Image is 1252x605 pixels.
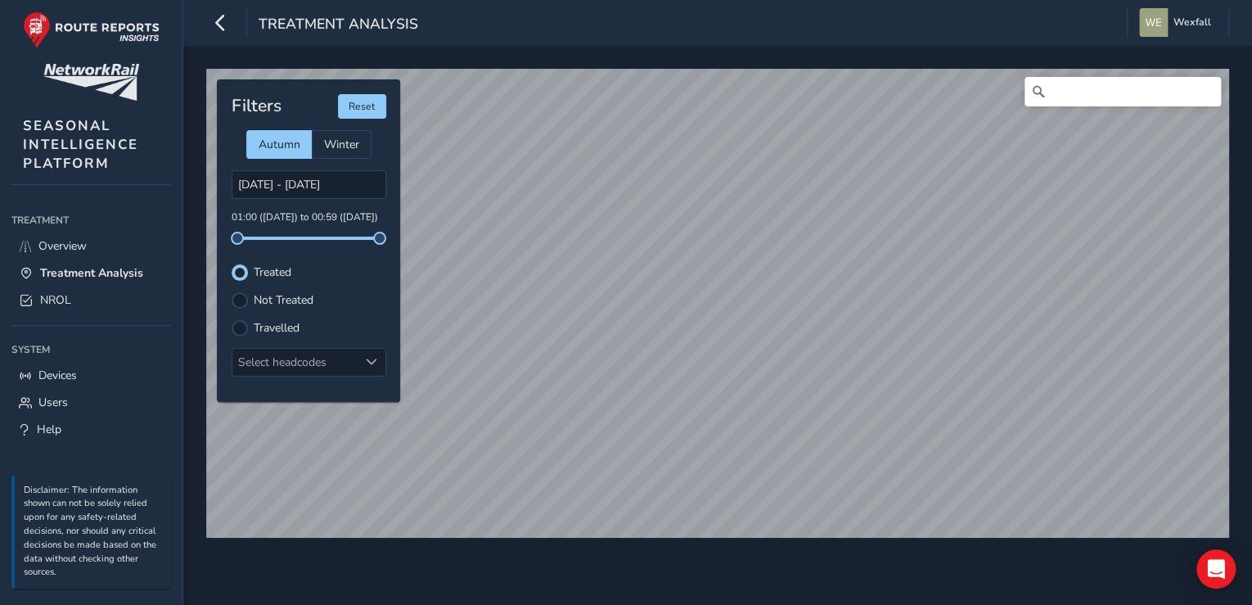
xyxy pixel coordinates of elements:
span: Overview [38,238,87,254]
a: NROL [11,287,171,314]
p: Disclaimer: The information shown can not be solely relied upon for any safety-related decisions,... [24,484,163,580]
div: Select headcodes [232,349,358,376]
span: Treatment Analysis [259,14,418,37]
p: 01:00 ([DATE]) to 00:59 ([DATE]) [232,210,386,225]
img: diamond-layout [1139,8,1168,37]
label: Not Treated [254,295,313,306]
span: Users [38,395,68,410]
span: Devices [38,368,77,383]
span: Treatment Analysis [40,265,143,281]
canvas: Map [206,69,1229,538]
img: rr logo [23,11,160,48]
div: Open Intercom Messenger [1196,549,1236,589]
div: System [11,337,171,362]
button: Wexfall [1139,8,1217,37]
label: Treated [254,267,291,278]
span: Help [37,422,61,437]
a: Treatment Analysis [11,260,171,287]
span: NROL [40,292,71,308]
a: Help [11,416,171,443]
span: Wexfall [1173,8,1211,37]
span: Autumn [259,137,300,152]
div: Winter [312,130,372,159]
span: SEASONAL INTELLIGENCE PLATFORM [23,116,138,173]
button: Reset [338,94,386,119]
a: Users [11,389,171,416]
div: Treatment [11,208,171,233]
a: Overview [11,233,171,260]
input: Search [1025,77,1221,106]
label: Travelled [254,323,299,334]
img: customer logo [43,64,139,101]
a: Devices [11,362,171,389]
span: Winter [324,137,359,152]
h4: Filters [232,96,281,116]
div: Autumn [246,130,312,159]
